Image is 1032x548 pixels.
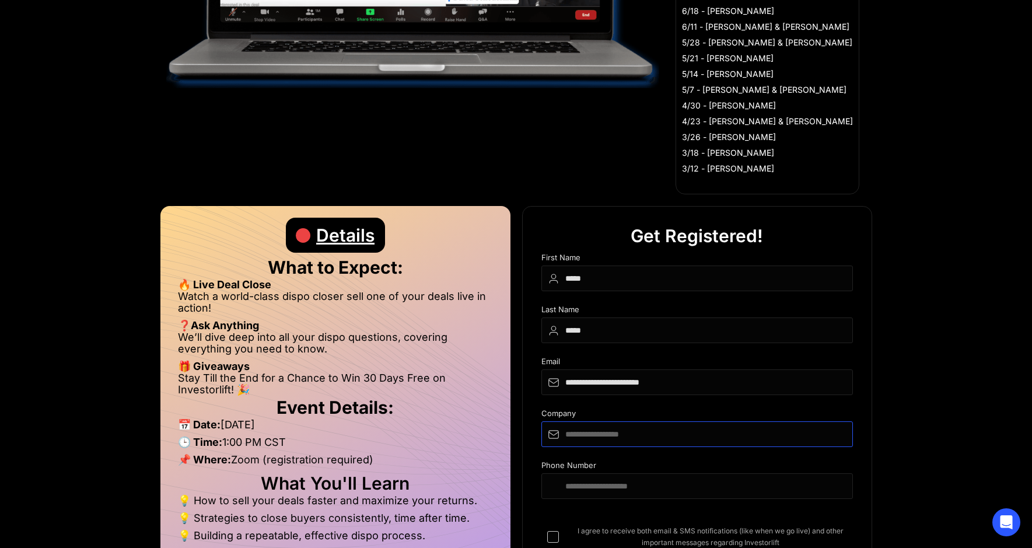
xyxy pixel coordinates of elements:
[178,436,222,448] strong: 🕒 Time:
[277,397,394,418] strong: Event Details:
[268,257,403,278] strong: What to Expect:
[178,453,231,466] strong: 📌 Where:
[178,454,493,472] li: Zoom (registration required)
[178,319,259,331] strong: ❓Ask Anything
[178,360,250,372] strong: 🎁 Giveaways
[992,508,1020,536] div: Open Intercom Messenger
[541,357,853,369] div: Email
[178,437,493,454] li: 1:00 PM CST
[178,331,493,361] li: We’ll dive deep into all your dispo questions, covering everything you need to know.
[178,419,493,437] li: [DATE]
[316,218,375,253] div: Details
[178,477,493,489] h2: What You'll Learn
[541,253,853,266] div: First Name
[178,291,493,320] li: Watch a world-class dispo closer sell one of your deals live in action!
[178,512,493,530] li: 💡 Strategies to close buyers consistently, time after time.
[541,461,853,473] div: Phone Number
[178,278,271,291] strong: 🔥 Live Deal Close
[178,418,221,431] strong: 📅 Date:
[541,409,853,421] div: Company
[631,218,763,253] div: Get Registered!
[541,305,853,317] div: Last Name
[178,530,493,542] li: 💡 Building a repeatable, effective dispo process.
[178,372,493,396] li: Stay Till the End for a Chance to Win 30 Days Free on Investorlift! 🎉
[178,495,493,512] li: 💡 How to sell your deals faster and maximize your returns.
